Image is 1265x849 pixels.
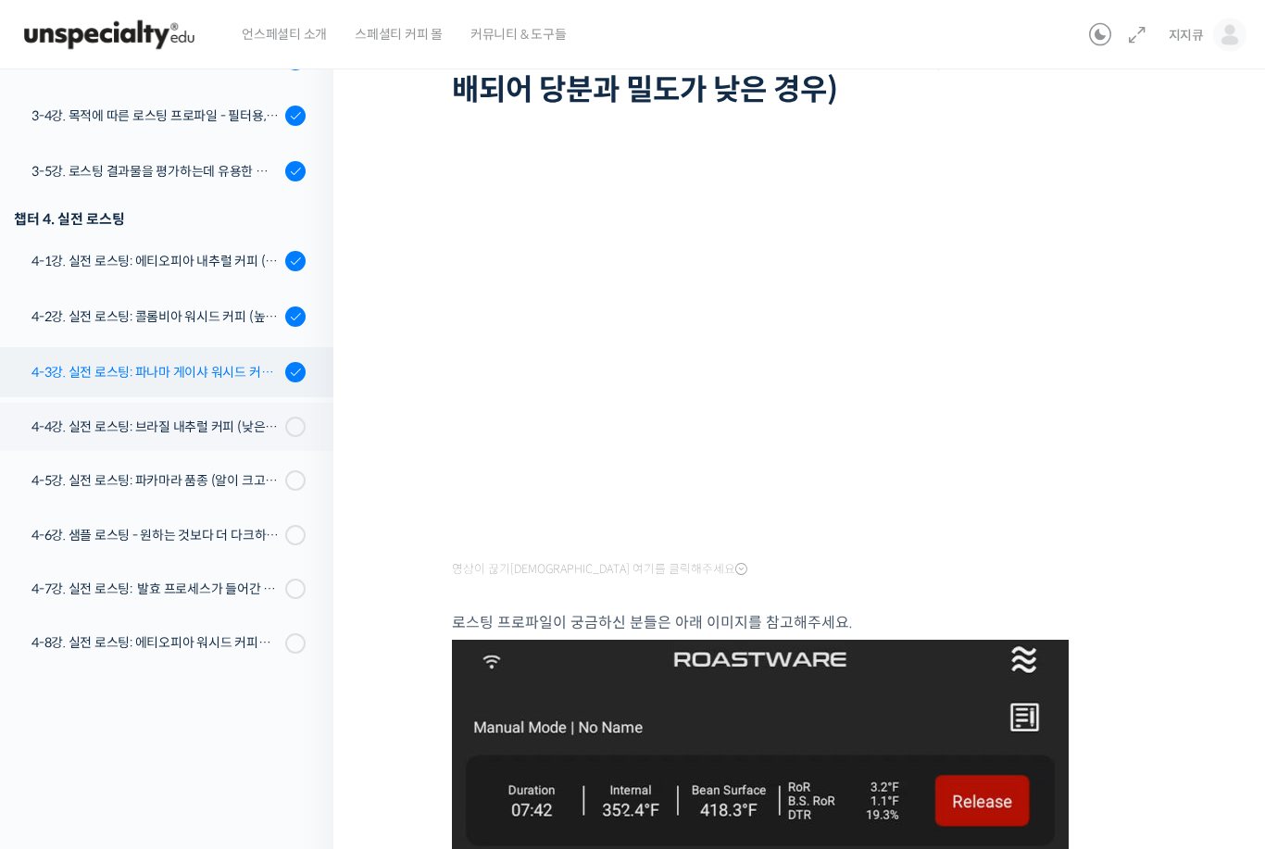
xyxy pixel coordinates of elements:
a: 홈 [6,587,122,633]
div: 3-5강. 로스팅 결과물을 평가하는데 유용한 팁들 - 연수를 활용한 커핑, 커핑용 분쇄도 찾기, 로스트 레벨에 따른 QC 등 [31,162,280,182]
h1: 4-4강. 실전 로스팅: 브라질 내추럴 커피 (낮은 고도에서 재배되어 당분과 밀도가 낮은 경우) [452,38,1156,109]
span: 설정 [286,615,308,630]
a: 대화 [122,587,239,633]
a: 설정 [239,587,356,633]
span: 지지큐 [1169,27,1204,44]
span: 홈 [58,615,69,630]
div: 4-3강. 실전 로스팅: 파나마 게이샤 워시드 커피 (플레이버 프로파일이 로스팅하기 까다로운 경우) [31,363,280,383]
span: 영상이 끊기[DEMOGRAPHIC_DATA] 여기를 클릭해주세요 [452,563,747,578]
span: 대화 [169,616,192,631]
div: 4-8강. 실전 로스팅: 에티오피아 워시드 커피를 에스프레소용으로 로스팅 할 때 [31,633,280,654]
div: 4-1강. 실전 로스팅: 에티오피아 내추럴 커피 (당분이 많이 포함되어 있고 색이 고르지 않은 경우) [31,252,280,272]
div: 4-2강. 실전 로스팅: 콜롬비아 워시드 커피 (높은 밀도와 수분율 때문에 1차 크랙에서 많은 수분을 방출하는 경우) [31,307,280,328]
div: 챕터 4. 실전 로스팅 [14,207,306,232]
p: 로스팅 프로파일이 궁금하신 분들은 아래 이미지를 참고해주세요. [452,611,1156,636]
div: 4-5강. 실전 로스팅: 파카마라 품종 (알이 크고 산지에서 건조가 고르게 되기 힘든 경우) [31,471,280,492]
div: 4-6강. 샘플 로스팅 - 원하는 것보다 더 다크하게 로스팅 하는 이유 [31,526,280,546]
div: 3-4강. 목적에 따른 로스팅 프로파일 - 필터용, 에스프레소용 [31,106,280,127]
div: 4-7강. 실전 로스팅: 발효 프로세스가 들어간 커피를 필터용으로 로스팅 할 때 [31,580,280,600]
div: 4-4강. 실전 로스팅: 브라질 내추럴 커피 (낮은 고도에서 재배되어 당분과 밀도가 낮은 경우) [31,418,280,438]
